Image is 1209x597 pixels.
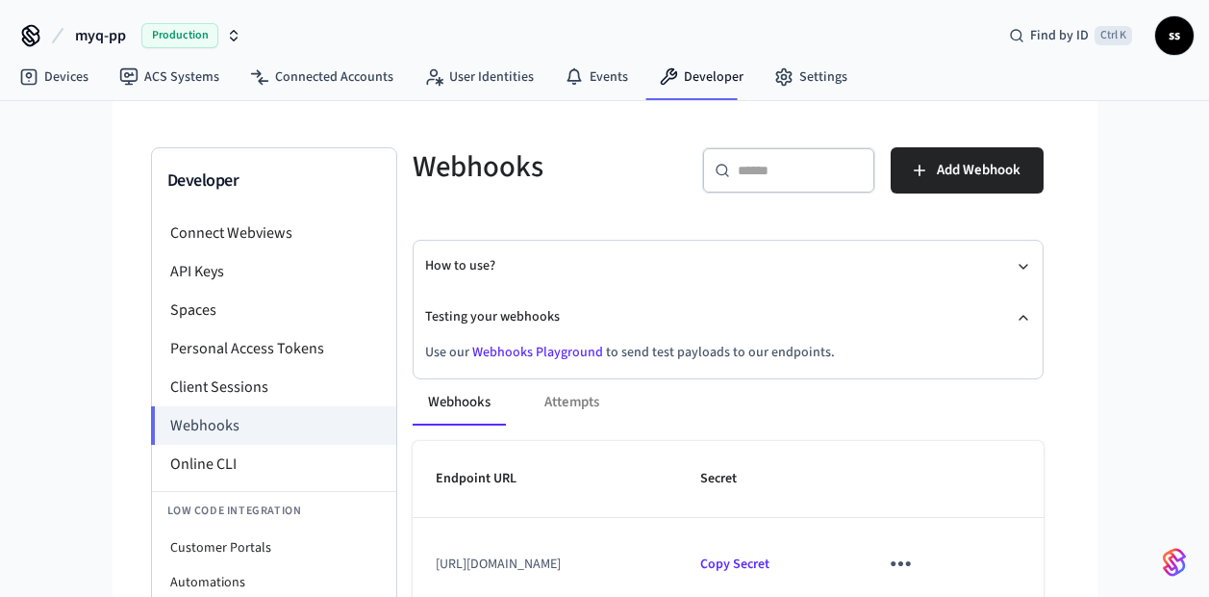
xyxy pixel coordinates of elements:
a: Devices [4,60,104,94]
a: ACS Systems [104,60,235,94]
li: Connect Webviews [152,214,396,252]
p: Use our to send test payloads to our endpoints. [425,343,1031,363]
span: Endpoint URL [436,464,542,494]
li: Spaces [152,291,396,329]
li: Webhooks [151,406,396,445]
a: Settings [759,60,863,94]
img: SeamLogoGradient.69752ec5.svg [1163,547,1186,578]
span: myq-pp [75,24,126,47]
li: Low Code Integration [152,491,396,531]
div: Find by IDCtrl K [994,18,1147,53]
div: ant example [413,379,1044,426]
h5: Webhooks [413,147,679,187]
a: Webhooks Playground [472,343,603,362]
button: ss [1155,16,1194,55]
button: Add Webhook [891,147,1044,194]
div: Testing your webhooks [425,343,1031,378]
span: ss [1157,18,1192,53]
li: Customer Portals [152,531,396,565]
a: User Identities [409,60,549,94]
span: Production [141,23,218,48]
a: Connected Accounts [235,60,409,94]
button: Webhooks [413,379,506,426]
h3: Developer [167,168,381,195]
li: API Keys [152,252,396,291]
button: How to use? [425,241,1031,292]
a: Events [549,60,643,94]
a: Developer [643,60,759,94]
span: Ctrl K [1095,26,1132,45]
li: Personal Access Tokens [152,329,396,368]
span: Copied! [700,555,769,574]
span: Find by ID [1030,26,1089,45]
span: Add Webhook [937,158,1020,183]
li: Online CLI [152,445,396,483]
span: Secret [700,464,762,494]
button: Testing your webhooks [425,292,1031,343]
li: Client Sessions [152,368,396,406]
